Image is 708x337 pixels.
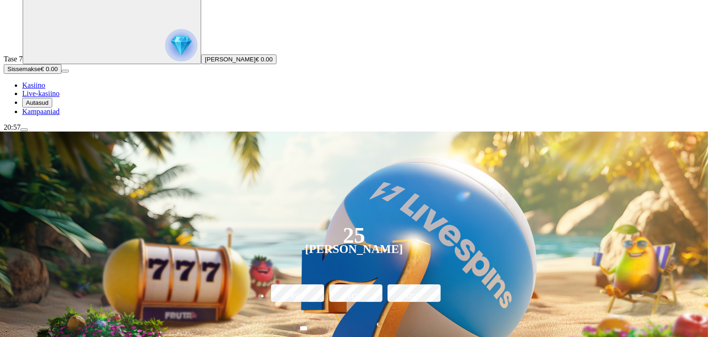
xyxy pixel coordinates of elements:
button: reward iconAutasud [22,98,52,108]
span: Autasud [26,99,49,106]
button: menu [62,70,69,72]
span: Sissemakse [7,66,41,72]
span: Tase 7 [4,55,23,63]
button: menu [20,128,28,131]
span: Live-kasiino [22,90,60,97]
a: poker-chip iconLive-kasiino [22,90,60,97]
span: Kasiino [22,81,45,89]
label: €250 [385,283,439,310]
span: Kampaaniad [22,108,60,115]
span: € 0.00 [256,56,273,63]
label: €150 [327,283,381,310]
a: gift-inverted iconKampaaniad [22,108,60,115]
span: € 0.00 [41,66,58,72]
div: 25 [343,230,365,241]
span: [PERSON_NAME] [205,56,256,63]
span: 20:57 [4,123,20,131]
span: € [377,320,380,329]
a: diamond iconKasiino [22,81,45,89]
button: [PERSON_NAME]€ 0.00 [201,54,277,64]
button: Sissemakseplus icon€ 0.00 [4,64,62,74]
div: [PERSON_NAME] [305,244,403,255]
label: €50 [269,283,323,310]
img: reward progress [165,29,197,61]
